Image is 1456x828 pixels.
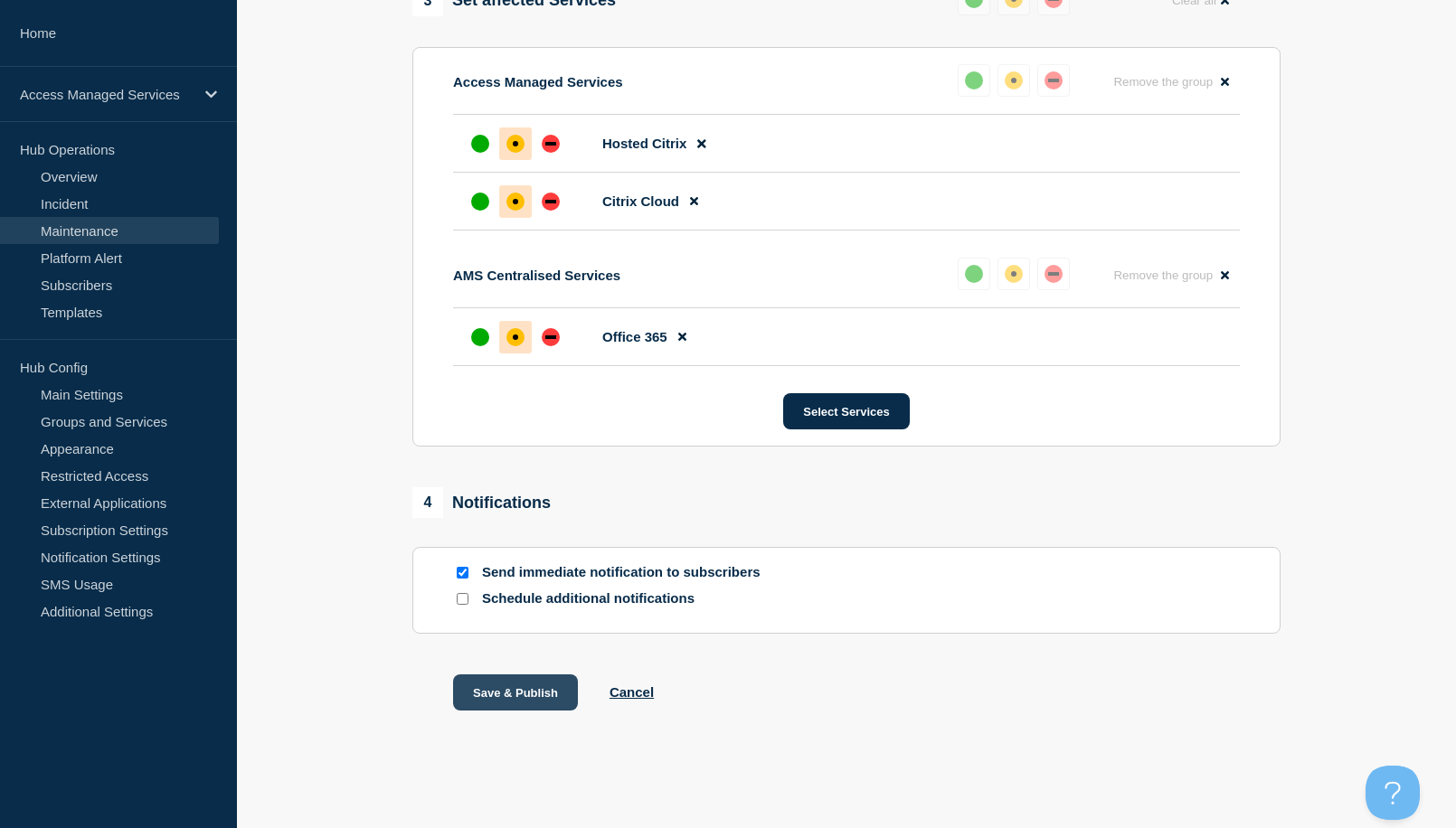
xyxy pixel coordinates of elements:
[602,136,686,151] span: Hosted Citrix
[453,674,578,710] button: Save & Publish
[1102,64,1240,99] button: Remove the group
[1045,265,1063,283] div: down
[453,74,623,89] p: Access Managed Services
[453,268,620,283] p: AMS Centralised Services
[542,328,560,346] div: down
[1102,258,1240,293] button: Remove the group
[958,64,990,97] button: up
[1005,71,1023,89] div: affected
[542,135,560,153] div: down
[471,193,489,211] div: up
[506,328,525,346] div: affected
[1113,268,1213,282] span: Remove the group
[20,87,194,102] p: Access Managed Services
[1005,265,1023,283] div: affected
[965,265,983,283] div: up
[1366,766,1420,820] iframe: Help Scout Beacon - Open
[457,567,468,579] input: Send immediate notification to subscribers
[542,193,560,211] div: down
[1113,75,1213,89] span: Remove the group
[482,590,771,607] p: Schedule additional notifications
[412,487,443,518] span: 4
[412,487,551,518] div: Notifications
[958,258,990,290] button: up
[997,258,1030,290] button: affected
[1037,258,1070,290] button: down
[1045,71,1063,89] div: down
[997,64,1030,97] button: affected
[506,193,525,211] div: affected
[482,564,771,581] p: Send immediate notification to subscribers
[602,329,667,344] span: Office 365
[783,393,909,429] button: Select Services
[602,193,679,209] span: Citrix Cloud
[471,135,489,153] div: up
[1037,64,1070,97] button: down
[506,135,525,153] div: affected
[610,684,654,700] button: Cancel
[965,71,983,89] div: up
[457,593,468,605] input: Schedule additional notifications
[471,328,489,346] div: up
